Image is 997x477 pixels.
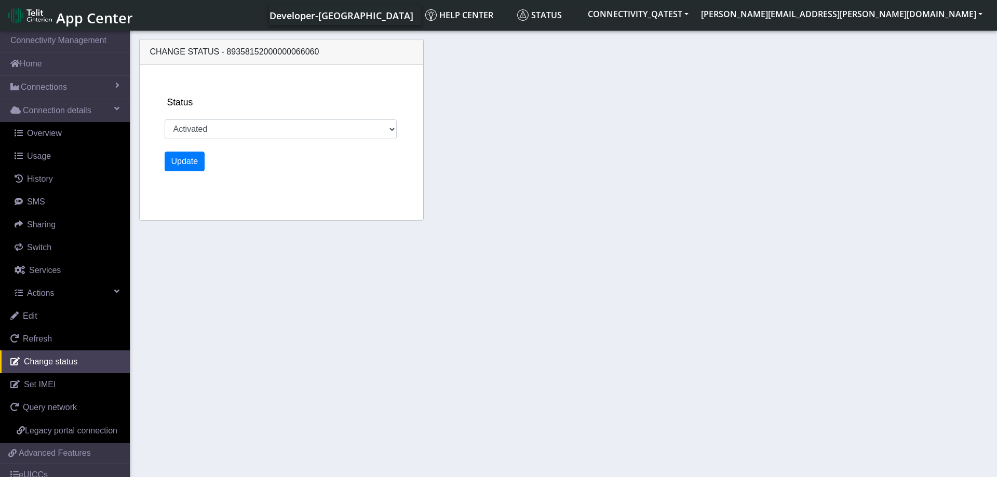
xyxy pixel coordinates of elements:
a: History [4,168,130,190]
a: App Center [8,4,131,26]
span: History [27,174,53,183]
a: Help center [421,5,513,25]
img: status.svg [517,9,529,21]
span: Connections [21,81,67,93]
span: Overview [27,129,62,138]
img: logo-telit-cinterion-gw-new.png [8,7,52,24]
a: Usage [4,145,130,168]
span: Legacy portal connection [25,426,117,435]
span: Edit [23,311,37,320]
a: Switch [4,236,130,259]
span: Services [29,266,61,275]
span: Sharing [27,220,56,229]
img: knowledge.svg [425,9,437,21]
button: Update [165,152,205,171]
span: App Center [56,8,133,28]
span: Connection details [23,104,91,117]
span: Set IMEI [24,380,56,389]
label: Status [167,96,193,109]
a: Status [513,5,582,25]
span: Usage [27,152,51,160]
a: SMS [4,190,130,213]
span: SMS [27,197,45,206]
a: Overview [4,122,130,145]
a: Sharing [4,213,130,236]
span: Change status - 89358152000000066060 [150,47,319,56]
a: Actions [4,282,130,305]
span: Refresh [23,334,52,343]
span: Actions [27,289,54,297]
span: Status [517,9,562,21]
span: Advanced Features [19,447,91,459]
a: Services [4,259,130,282]
span: Switch [27,243,51,252]
a: Your current platform instance [269,5,413,25]
span: Query network [23,403,77,412]
span: Change status [24,357,77,366]
span: Help center [425,9,493,21]
button: CONNECTIVITY_QATEST [582,5,695,23]
span: Developer-[GEOGRAPHIC_DATA] [270,9,413,22]
button: [PERSON_NAME][EMAIL_ADDRESS][PERSON_NAME][DOMAIN_NAME] [695,5,989,23]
